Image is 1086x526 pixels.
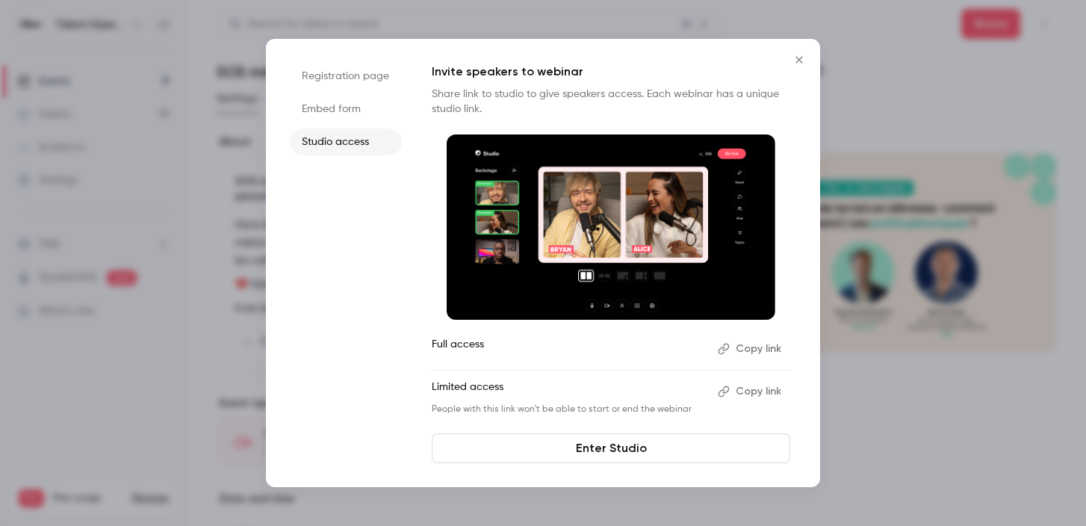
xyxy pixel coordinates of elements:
a: Enter Studio [432,433,790,463]
li: Embed form [290,96,402,123]
p: Invite speakers to webinar [432,63,790,81]
p: Limited access [432,380,706,403]
img: Invite speakers to webinar [447,134,775,320]
p: People with this link won't be able to start or end the webinar [432,403,706,415]
p: Share link to studio to give speakers access. Each webinar has a unique studio link. [432,87,790,117]
button: Copy link [712,380,790,403]
li: Registration page [290,63,402,90]
p: Full access [432,337,706,361]
li: Studio access [290,129,402,155]
button: Copy link [712,337,790,361]
button: Close [784,45,814,75]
